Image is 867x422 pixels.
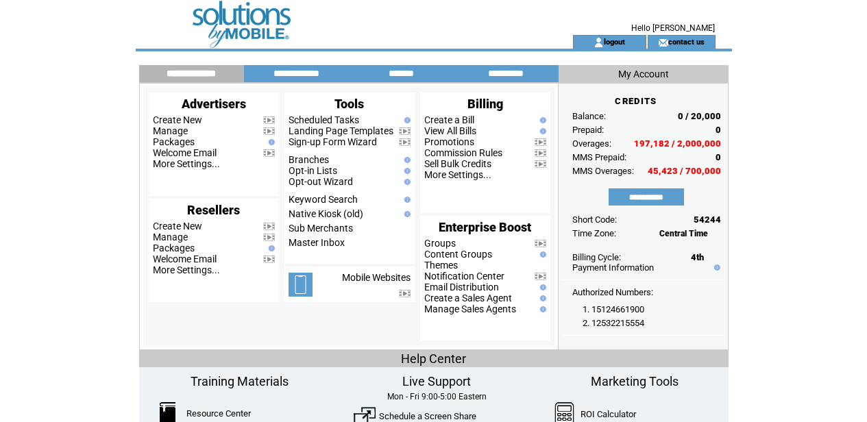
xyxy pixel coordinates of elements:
img: video.png [263,127,275,135]
a: Sign-up Form Wizard [289,136,377,147]
span: Short Code: [572,214,617,225]
span: Authorized Numbers: [572,287,653,297]
img: help.gif [537,128,546,134]
span: Tools [334,97,364,111]
img: video.png [263,149,275,157]
span: My Account [618,69,669,79]
span: Overages: [572,138,611,149]
a: Email Distribution [424,282,499,293]
img: video.png [263,116,275,124]
a: Groups [424,238,456,249]
a: Opt-out Wizard [289,176,353,187]
span: Time Zone: [572,228,616,238]
span: Mon - Fri 9:00-5:00 Eastern [387,392,487,401]
a: Create a Sales Agent [424,293,512,303]
span: Help Center [401,351,466,366]
span: Training Materials [191,374,289,388]
a: Manage Sales Agents [424,303,516,314]
img: help.gif [265,139,275,145]
img: video.png [535,160,546,168]
span: Resellers [187,203,240,217]
span: Balance: [572,111,606,121]
img: video.png [399,138,411,146]
a: Promotions [424,136,474,147]
img: account_icon.gif [594,37,604,48]
a: Sell Bulk Credits [424,158,491,169]
a: More Settings... [153,264,220,275]
a: Manage [153,232,188,243]
img: video.png [535,149,546,157]
img: video.png [535,138,546,146]
span: 197,182 / 2,000,000 [634,138,721,149]
a: Packages [153,243,195,253]
a: Mobile Websites [342,272,411,283]
img: video.png [399,290,411,297]
img: help.gif [401,179,411,185]
a: Master Inbox [289,237,345,248]
span: 45,423 / 700,000 [648,166,721,176]
span: Central Time [659,229,708,238]
span: CREDITS [615,96,657,106]
a: Schedule a Screen Share [379,411,476,421]
a: Notification Center [424,271,504,282]
a: Payment Information [572,262,654,273]
a: Welcome Email [153,253,217,264]
img: help.gif [401,157,411,163]
img: help.gif [537,117,546,123]
a: Keyword Search [289,194,358,205]
span: Billing [467,97,503,111]
img: help.gif [401,211,411,217]
span: 1. 15124661900 [583,304,644,314]
span: MMS Overages: [572,166,634,176]
a: Opt-in Lists [289,165,337,176]
a: More Settings... [153,158,220,169]
a: Create a Bill [424,114,474,125]
img: video.png [263,256,275,263]
img: video.png [535,240,546,247]
a: Create New [153,221,202,232]
img: help.gif [401,117,411,123]
a: Branches [289,154,329,165]
img: help.gif [401,197,411,203]
img: video.png [535,273,546,280]
a: Welcome Email [153,147,217,158]
img: mobile-websites.png [289,273,313,297]
a: contact us [668,37,705,46]
span: Hello [PERSON_NAME] [631,23,715,33]
img: video.png [399,127,411,135]
a: Commission Rules [424,147,502,158]
a: ROI Calculator [581,409,636,419]
img: contact_us_icon.gif [658,37,668,48]
a: View All Bills [424,125,476,136]
span: Billing Cycle: [572,252,621,262]
a: Landing Page Templates [289,125,393,136]
img: help.gif [265,245,275,251]
span: 4th [691,252,704,262]
img: help.gif [537,284,546,290]
a: Native Kiosk (old) [289,208,363,219]
img: video.png [263,234,275,241]
a: Themes [424,260,458,271]
span: 0 [716,152,721,162]
a: Sub Merchants [289,223,353,234]
a: Packages [153,136,195,147]
img: help.gif [711,264,720,271]
span: Live Support [402,374,471,388]
a: Resource Center [186,408,251,419]
img: help.gif [537,251,546,258]
img: help.gif [537,306,546,312]
a: Content Groups [424,249,492,260]
img: help.gif [401,168,411,174]
span: Prepaid: [572,125,604,135]
img: help.gif [537,295,546,301]
a: Create New [153,114,202,125]
a: logout [604,37,625,46]
span: Advertisers [182,97,246,111]
span: Marketing Tools [591,374,679,388]
a: More Settings... [424,169,491,180]
span: 2. 12532215554 [583,318,644,328]
span: 0 / 20,000 [678,111,721,121]
span: MMS Prepaid: [572,152,626,162]
img: video.png [263,223,275,230]
a: Scheduled Tasks [289,114,359,125]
